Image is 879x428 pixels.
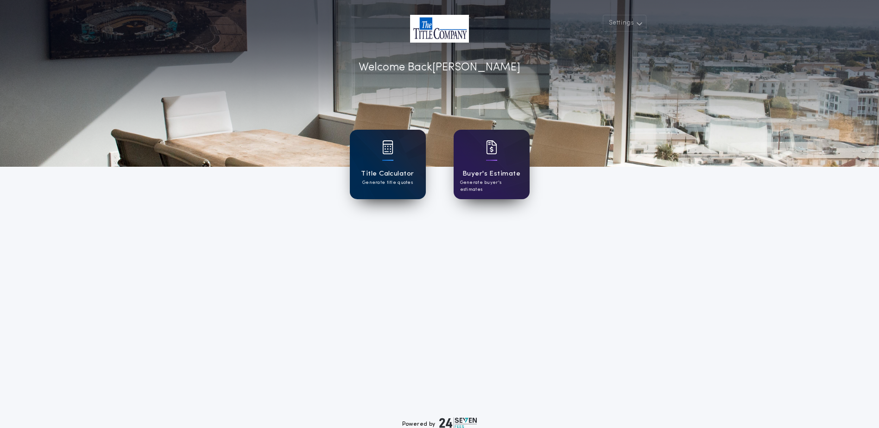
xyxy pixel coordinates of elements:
img: card icon [486,140,497,154]
h1: Title Calculator [361,169,414,179]
a: card iconTitle CalculatorGenerate title quotes [350,130,426,199]
p: Generate buyer's estimates [460,179,523,193]
img: account-logo [410,15,469,43]
p: Welcome Back [PERSON_NAME] [359,59,520,76]
h1: Buyer's Estimate [462,169,520,179]
a: card iconBuyer's EstimateGenerate buyer's estimates [454,130,530,199]
img: card icon [382,140,393,154]
button: Settings [603,15,646,31]
p: Generate title quotes [362,179,413,186]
